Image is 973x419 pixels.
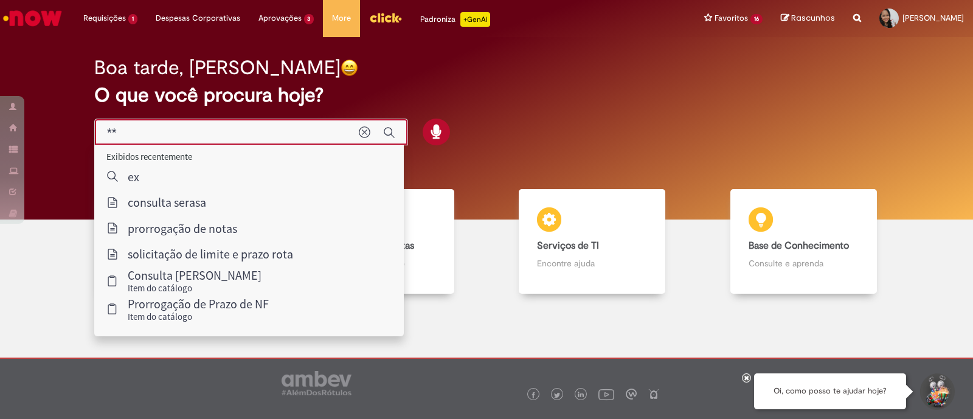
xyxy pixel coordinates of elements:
[258,12,302,24] span: Aprovações
[341,59,358,77] img: happy-face.png
[781,13,835,24] a: Rascunhos
[715,12,748,24] span: Favoritos
[64,189,275,294] a: Tirar dúvidas Tirar dúvidas com Lupi Assist e Gen Ai
[578,392,584,399] img: logo_footer_linkedin.png
[554,392,560,398] img: logo_footer_twitter.png
[749,240,849,252] b: Base de Conhecimento
[326,240,414,252] b: Catálogo de Ofertas
[460,12,490,27] p: +GenAi
[537,257,647,269] p: Encontre ajuda
[749,257,859,269] p: Consulte e aprenda
[332,12,351,24] span: More
[750,14,763,24] span: 16
[598,386,614,402] img: logo_footer_youtube.png
[791,12,835,24] span: Rascunhos
[128,14,137,24] span: 1
[626,389,637,400] img: logo_footer_workplace.png
[486,189,698,294] a: Serviços de TI Encontre ajuda
[156,12,240,24] span: Despesas Corporativas
[94,85,879,106] h2: O que você procura hoje?
[918,373,955,410] button: Iniciar Conversa de Suporte
[698,189,910,294] a: Base de Conhecimento Consulte e aprenda
[304,14,314,24] span: 3
[369,9,402,27] img: click_logo_yellow_360x200.png
[902,13,964,23] span: [PERSON_NAME]
[420,12,490,27] div: Padroniza
[648,389,659,400] img: logo_footer_naosei.png
[537,240,599,252] b: Serviços de TI
[530,392,536,398] img: logo_footer_facebook.png
[94,57,341,78] h2: Boa tarde, [PERSON_NAME]
[1,6,64,30] img: ServiceNow
[282,371,351,395] img: logo_footer_ambev_rotulo_gray.png
[83,12,126,24] span: Requisições
[754,373,906,409] div: Oi, como posso te ajudar hoje?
